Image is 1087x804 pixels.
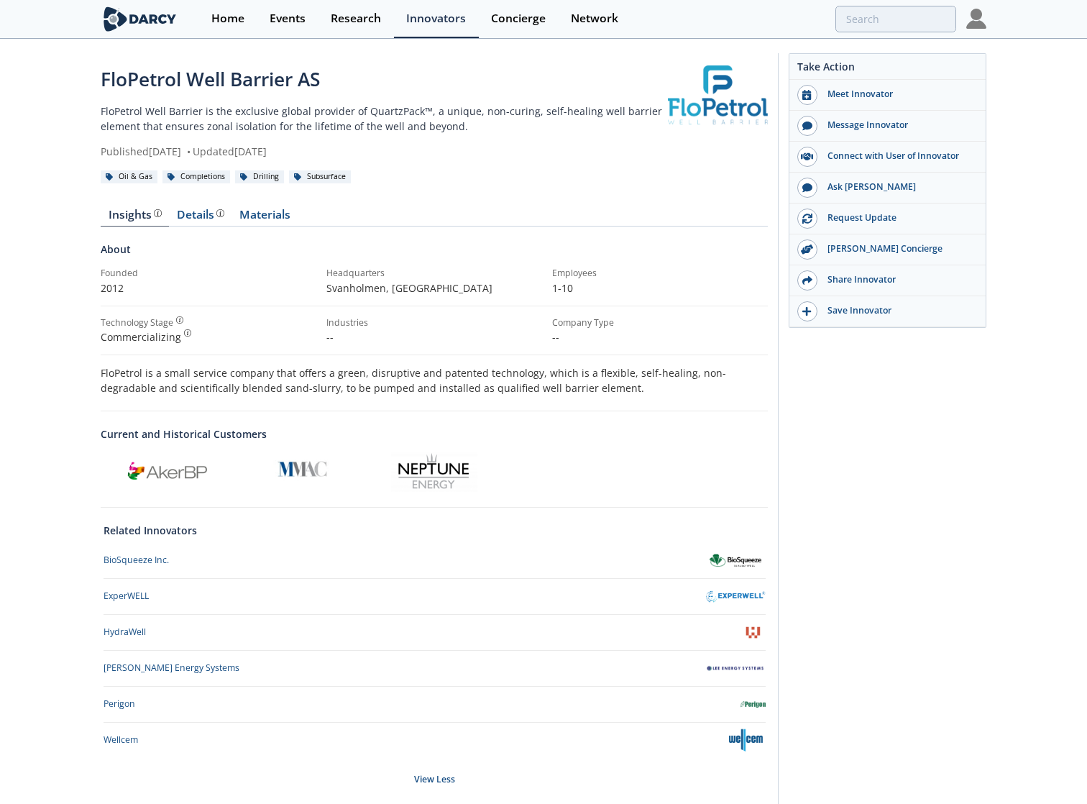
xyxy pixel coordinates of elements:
[231,209,298,227] a: Materials
[331,13,381,24] div: Research
[101,242,768,267] div: About
[101,144,668,159] div: Published [DATE] Updated [DATE]
[104,698,135,711] div: Perigon
[552,329,768,344] p: --
[1027,746,1073,790] iframe: chat widget
[271,452,330,492] img: ASA Analytics
[571,13,618,24] div: Network
[101,365,768,396] p: FloPetrol is a small service company that offers a green, disruptive and patented technology, whi...
[726,728,765,753] img: Wellcem
[552,267,768,280] div: Employees
[817,88,978,101] div: Meet Innovator
[817,273,978,286] div: Share Innovator
[326,267,542,280] div: Headquarters
[552,280,768,296] p: 1-10
[835,6,956,32] input: Advanced Search
[705,664,766,673] img: Lee Energy Systems
[101,170,157,183] div: Oil & Gas
[101,316,173,329] div: Technology Stage
[817,242,978,255] div: [PERSON_NAME] Concierge
[326,280,542,296] p: Svanholmen , [GEOGRAPHIC_DATA]
[176,316,184,324] img: information.svg
[104,523,197,538] a: Related Innovators
[966,9,986,29] img: Profile
[789,296,986,327] button: Save Innovator
[289,170,351,183] div: Subsurface
[740,692,766,717] img: Perigon
[101,329,316,344] div: Commercializing
[162,170,230,183] div: Completions
[184,145,193,158] span: •
[104,734,138,746] div: Wellcem
[817,181,978,193] div: Ask [PERSON_NAME]
[101,104,668,134] p: FloPetrol Well Barrier is the exclusive global provider of QuartzPack™, a unique, non-curing, sel...
[817,211,978,224] div: Request Update
[406,13,466,24] div: Innovators
[705,551,766,571] img: BioSqueeze Inc.
[817,150,978,163] div: Connect with User of Innovator
[817,119,978,132] div: Message Innovator
[104,620,766,645] a: HydraWell HydraWell
[169,209,231,227] a: Details
[104,626,146,639] div: HydraWell
[326,316,542,329] div: Industries
[104,662,239,675] div: [PERSON_NAME] Energy Systems
[101,65,668,93] div: FloPetrol Well Barrier AS
[235,170,284,183] div: Drilling
[270,13,306,24] div: Events
[104,728,766,753] a: Wellcem Wellcem
[817,304,978,317] div: Save Innovator
[109,209,162,221] div: Insights
[705,590,766,603] img: ExperWELL
[104,758,766,801] div: View Less
[154,209,162,217] img: information.svg
[491,13,546,24] div: Concierge
[789,59,986,80] div: Take Action
[552,316,768,329] div: Company Type
[104,692,766,717] a: Perigon Perigon
[104,656,766,681] a: [PERSON_NAME] Energy Systems Lee Energy Systems
[104,590,149,603] div: ExperWELL
[101,426,768,442] a: Current and Historical Customers
[101,267,316,280] div: Founded
[104,584,766,609] a: ExperWELL ExperWELL
[101,209,169,227] a: Insights
[101,6,179,32] img: logo-wide.svg
[104,554,169,567] div: BioSqueeze Inc.
[391,452,477,492] img: Neptune Energy
[101,280,316,296] p: 2012
[740,620,766,645] img: HydraWell
[123,460,212,483] img: AkerBP
[184,329,192,337] img: information.svg
[216,209,224,217] img: information.svg
[104,548,766,573] a: BioSqueeze Inc. BioSqueeze Inc.
[326,329,542,344] p: --
[211,13,244,24] div: Home
[177,209,224,221] div: Details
